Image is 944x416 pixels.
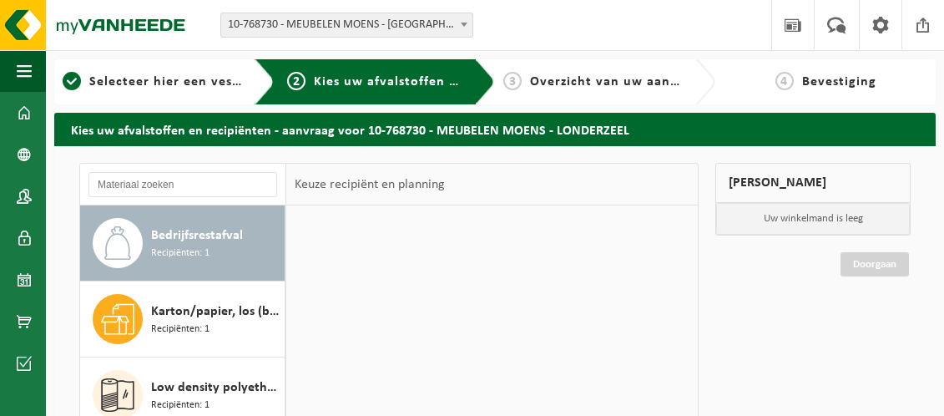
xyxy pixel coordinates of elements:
[151,398,209,413] span: Recipiënten: 1
[151,378,280,398] span: Low density polyethyleen (LDPE) folie, los, gekleurd
[80,205,285,282] button: Bedrijfsrestafval Recipiënten: 1
[151,302,280,322] span: Karton/papier, los (bedrijven)
[89,75,270,89] span: Selecteer hier een vestiging
[63,72,241,92] a: 1Selecteer hier een vestiging
[151,246,209,261] span: Recipiënten: 1
[775,72,794,90] span: 4
[715,163,911,203] div: [PERSON_NAME]
[841,252,909,276] a: Doorgaan
[220,13,473,38] span: 10-768730 - MEUBELEN MOENS - LONDERZEEL
[716,203,910,235] p: Uw winkelmand is leeg
[88,172,277,197] input: Materiaal zoeken
[151,226,243,246] span: Bedrijfsrestafval
[287,72,305,90] span: 2
[151,322,209,337] span: Recipiënten: 1
[63,72,81,90] span: 1
[314,75,543,89] span: Kies uw afvalstoffen en recipiënten
[530,75,706,89] span: Overzicht van uw aanvraag
[221,13,472,37] span: 10-768730 - MEUBELEN MOENS - LONDERZEEL
[503,72,522,90] span: 3
[802,75,876,89] span: Bevestiging
[286,164,453,205] div: Keuze recipiënt en planning
[54,113,936,145] h2: Kies uw afvalstoffen en recipiënten - aanvraag voor 10-768730 - MEUBELEN MOENS - LONDERZEEL
[80,282,285,358] button: Karton/papier, los (bedrijven) Recipiënten: 1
